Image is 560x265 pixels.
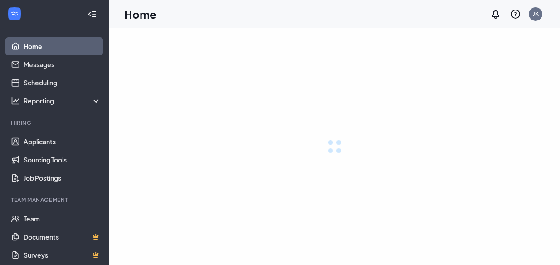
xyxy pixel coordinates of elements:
[490,9,501,20] svg: Notifications
[24,96,102,105] div: Reporting
[24,169,101,187] a: Job Postings
[24,210,101,228] a: Team
[24,246,101,264] a: SurveysCrown
[124,6,156,22] h1: Home
[11,119,99,127] div: Hiring
[24,37,101,55] a: Home
[88,10,97,19] svg: Collapse
[11,96,20,105] svg: Analysis
[24,74,101,92] a: Scheduling
[533,10,539,18] div: JK
[24,132,101,151] a: Applicants
[24,228,101,246] a: DocumentsCrown
[24,151,101,169] a: Sourcing Tools
[24,55,101,74] a: Messages
[11,196,99,204] div: Team Management
[510,9,521,20] svg: QuestionInfo
[10,9,19,18] svg: WorkstreamLogo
